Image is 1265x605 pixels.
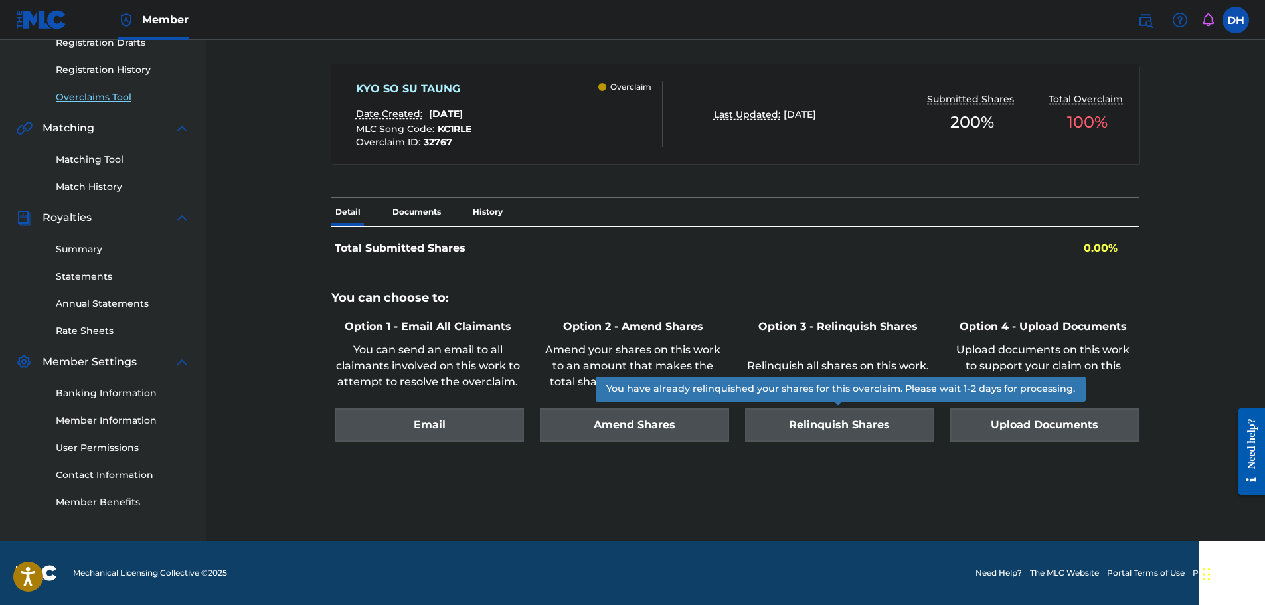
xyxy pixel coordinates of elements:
img: Top Rightsholder [118,12,134,28]
p: History [469,198,507,226]
p: Last Updated: [714,108,784,122]
a: The MLC Website [1030,567,1099,579]
a: Member Benefits [56,495,190,509]
p: Submitted Shares [927,92,1017,106]
p: Relinquish all shares on this work. [745,358,931,374]
a: Need Help? [975,567,1022,579]
p: Total Submitted Shares [335,240,465,256]
img: expand [174,120,190,136]
iframe: Resource Center [1228,398,1265,505]
div: Help [1167,7,1193,33]
a: KYO SO SU TAUNGDate Created:[DATE]MLC Song Code:KC1RLEOverclaim ID:32767 OverclaimLast Updated:[D... [331,64,1139,164]
iframe: Chat Widget [1199,541,1265,605]
h6: Option 3 - Relinquish Shares [745,319,931,335]
p: Date Created: [356,107,426,121]
a: Public Search [1132,7,1159,33]
span: MLC Song Code : [356,123,438,135]
h6: Option 4 - Upload Documents [950,319,1136,335]
span: 32767 [424,136,452,148]
a: Registration Drafts [56,36,190,50]
a: User Permissions [56,441,190,455]
a: Contact Information [56,468,190,482]
span: Overclaim ID : [356,136,424,148]
a: Match History [56,180,190,194]
img: Member Settings [16,354,32,370]
p: 0.00% [1084,240,1118,256]
a: Overclaims Tool [56,90,190,104]
img: expand [174,354,190,370]
p: Detail [331,198,365,226]
span: Royalties [42,210,92,226]
h6: Option 1 - Email All Claimants [335,319,521,335]
div: User Menu [1223,7,1249,33]
span: KC1RLE [438,123,471,135]
a: Privacy Policy [1193,567,1249,579]
p: You can send an email to all claimants involved on this work to attempt to resolve the overclaim. [335,342,521,390]
span: Mechanical Licensing Collective © 2025 [73,567,227,579]
img: logo [16,565,57,581]
a: Annual Statements [56,297,190,311]
a: Statements [56,270,190,284]
p: Total Overclaim [1049,92,1126,106]
span: 100 % [1067,110,1108,134]
span: Member Settings [42,354,137,370]
div: Notifications [1201,13,1215,27]
h6: Option 2 - Amend Shares [540,319,726,335]
p: Amend your shares on this work to an amount that makes the total shares equal 100% or less. [540,342,726,390]
a: Registration History [56,63,190,77]
h5: You can choose to: [331,290,1139,305]
a: Matching Tool [56,153,190,167]
span: 200 % [950,110,994,134]
p: Upload documents on this work to support your claim on this work. [950,342,1136,390]
a: Summary [56,242,190,256]
div: Drag [1203,555,1211,594]
img: help [1172,12,1188,28]
a: Member Information [56,414,190,428]
img: Matching [16,120,33,136]
img: MLC Logo [16,10,67,29]
img: search [1138,12,1153,28]
span: Member [142,12,189,27]
img: expand [174,210,190,226]
img: Royalties [16,210,32,226]
span: [DATE] [784,108,816,120]
span: [DATE] [429,108,463,120]
a: Banking Information [56,387,190,400]
a: Portal Terms of Use [1107,567,1185,579]
a: Rate Sheets [56,324,190,338]
p: Overclaim [610,81,651,93]
span: Matching [42,120,94,136]
p: Documents [388,198,445,226]
div: KYO SO SU TAUNG [356,81,471,97]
